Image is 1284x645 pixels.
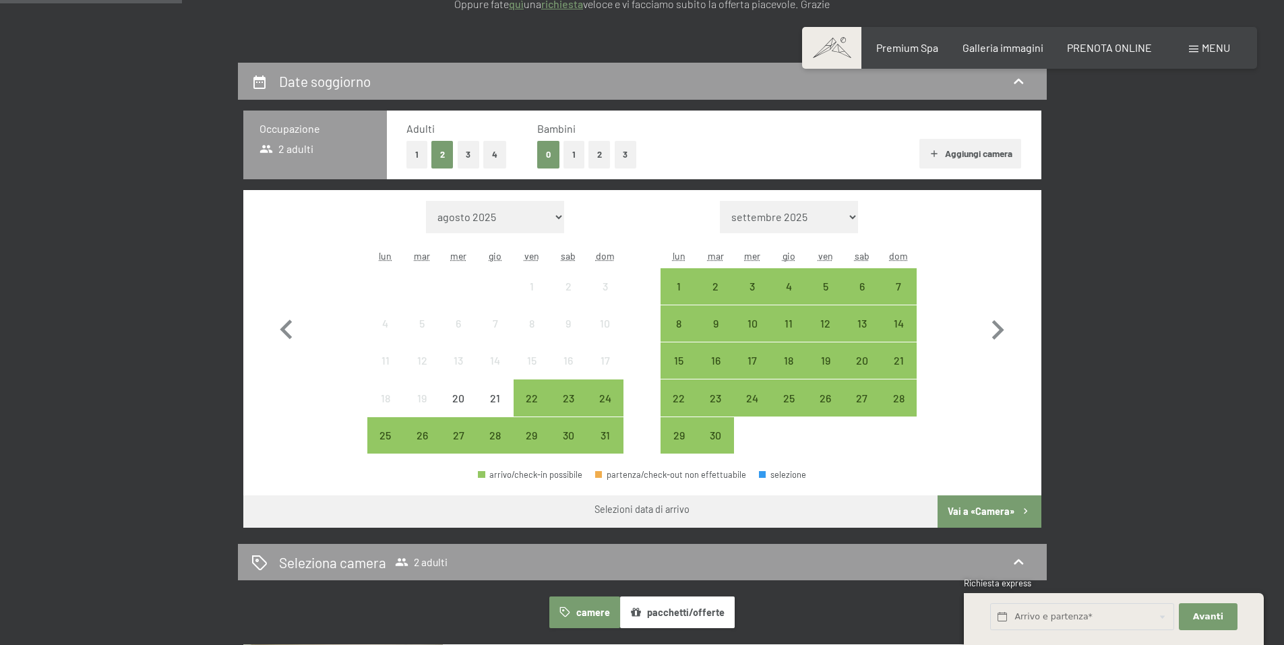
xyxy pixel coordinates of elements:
[699,393,733,427] div: 23
[845,281,879,315] div: 6
[550,379,586,416] div: arrivo/check-in possibile
[550,417,586,454] div: Sat Aug 30 2025
[367,379,404,416] div: Mon Aug 18 2025
[514,305,550,342] div: arrivo/check-in non effettuabile
[772,318,805,352] div: 11
[844,268,880,305] div: Sat Sep 06 2025
[880,305,917,342] div: Sun Sep 14 2025
[880,305,917,342] div: arrivo/check-in possibile
[880,379,917,416] div: arrivo/check-in possibile
[405,430,439,464] div: 26
[431,141,454,168] button: 2
[514,417,550,454] div: arrivo/check-in possibile
[537,141,559,168] button: 0
[279,73,371,90] h2: Date soggiorno
[404,305,440,342] div: Tue Aug 05 2025
[524,250,539,262] abbr: venerdì
[550,305,586,342] div: Sat Aug 09 2025
[479,355,512,389] div: 14
[1202,41,1230,54] span: Menu
[1179,603,1237,631] button: Avanti
[735,281,769,315] div: 3
[770,342,807,379] div: arrivo/check-in possibile
[880,342,917,379] div: Sun Sep 21 2025
[807,305,843,342] div: arrivo/check-in possibile
[367,342,404,379] div: Mon Aug 11 2025
[551,281,585,315] div: 2
[661,305,697,342] div: arrivo/check-in possibile
[586,417,623,454] div: Sun Aug 31 2025
[844,342,880,379] div: arrivo/check-in possibile
[734,305,770,342] div: arrivo/check-in possibile
[489,250,501,262] abbr: giovedì
[514,268,550,305] div: Fri Aug 01 2025
[698,417,734,454] div: arrivo/check-in possibile
[882,318,915,352] div: 14
[369,393,402,427] div: 18
[586,305,623,342] div: arrivo/check-in non effettuabile
[661,342,697,379] div: arrivo/check-in possibile
[478,470,582,479] div: arrivo/check-in possibile
[367,342,404,379] div: arrivo/check-in non effettuabile
[807,342,843,379] div: Fri Sep 19 2025
[661,268,697,305] div: arrivo/check-in possibile
[735,318,769,352] div: 10
[698,342,734,379] div: Tue Sep 16 2025
[807,268,843,305] div: arrivo/check-in possibile
[699,281,733,315] div: 2
[661,305,697,342] div: Mon Sep 08 2025
[279,553,386,572] h2: Seleziona camera
[698,379,734,416] div: Tue Sep 23 2025
[537,122,576,135] span: Bambini
[483,141,506,168] button: 4
[698,379,734,416] div: arrivo/check-in possibile
[549,596,619,627] button: camere
[1193,611,1223,623] span: Avanti
[450,250,466,262] abbr: mercoledì
[367,305,404,342] div: arrivo/check-in non effettuabile
[440,379,477,416] div: arrivo/check-in non effettuabile
[620,596,735,627] button: pacchetti/offerte
[661,342,697,379] div: Mon Sep 15 2025
[514,342,550,379] div: arrivo/check-in non effettuabile
[515,281,549,315] div: 1
[882,393,915,427] div: 28
[514,379,550,416] div: Fri Aug 22 2025
[586,417,623,454] div: arrivo/check-in possibile
[734,379,770,416] div: arrivo/check-in possibile
[734,342,770,379] div: arrivo/check-in possibile
[662,355,696,389] div: 15
[440,417,477,454] div: Wed Aug 27 2025
[807,379,843,416] div: Fri Sep 26 2025
[586,305,623,342] div: Sun Aug 10 2025
[440,342,477,379] div: arrivo/check-in non effettuabile
[889,250,908,262] abbr: domenica
[735,355,769,389] div: 17
[551,355,585,389] div: 16
[514,268,550,305] div: arrivo/check-in non effettuabile
[855,250,869,262] abbr: sabato
[477,342,514,379] div: Thu Aug 14 2025
[734,268,770,305] div: Wed Sep 03 2025
[808,355,842,389] div: 19
[441,430,475,464] div: 27
[876,41,938,54] span: Premium Spa
[744,250,760,262] abbr: mercoledì
[962,41,1043,54] span: Galleria immagini
[514,417,550,454] div: Fri Aug 29 2025
[1067,41,1152,54] a: PRENOTA ONLINE
[550,305,586,342] div: arrivo/check-in non effettuabile
[515,430,549,464] div: 29
[379,250,392,262] abbr: lunedì
[550,342,586,379] div: arrivo/check-in non effettuabile
[734,305,770,342] div: Wed Sep 10 2025
[673,250,685,262] abbr: lunedì
[661,417,697,454] div: Mon Sep 29 2025
[367,417,404,454] div: arrivo/check-in possibile
[588,141,611,168] button: 2
[808,393,842,427] div: 26
[414,250,430,262] abbr: martedì
[808,281,842,315] div: 5
[759,470,806,479] div: selezione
